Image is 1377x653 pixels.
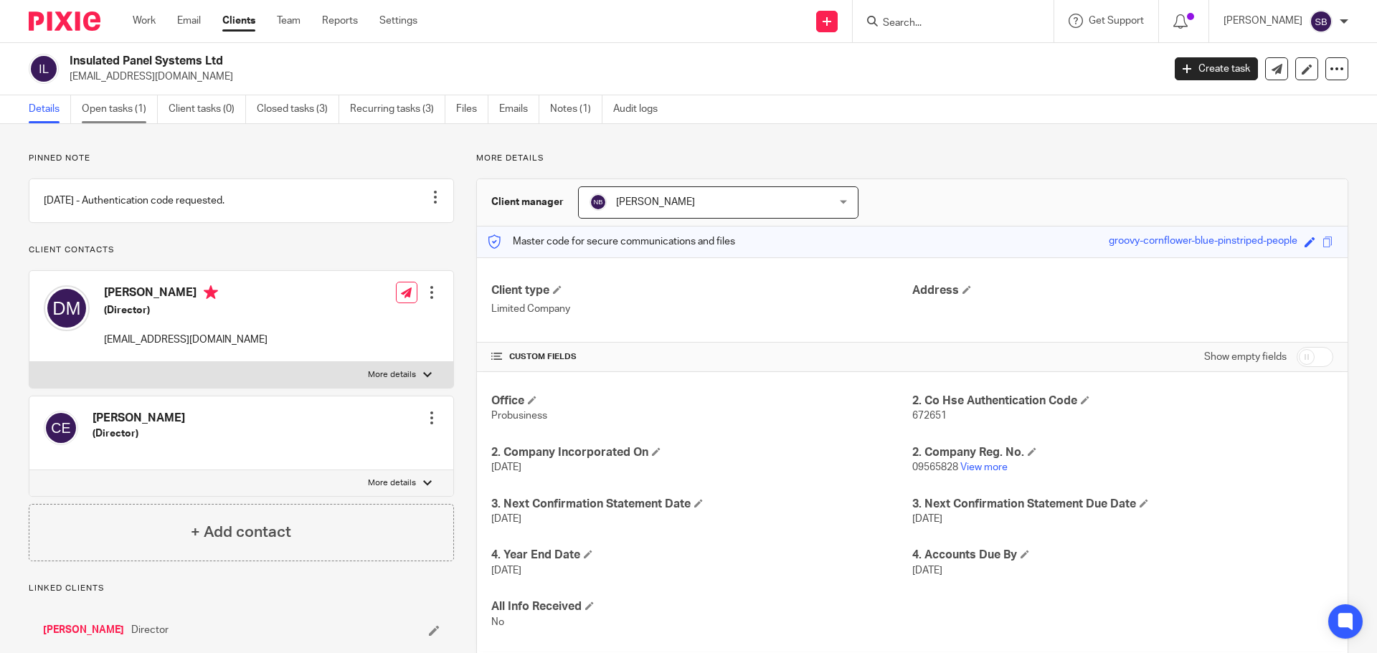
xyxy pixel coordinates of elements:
[912,548,1333,563] h4: 4. Accounts Due By
[29,11,100,31] img: Pixie
[70,54,937,69] h2: Insulated Panel Systems Ltd
[29,244,454,256] p: Client contacts
[912,411,947,421] span: 672651
[104,303,268,318] h5: (Director)
[491,497,912,512] h4: 3. Next Confirmation Statement Date
[912,445,1333,460] h4: 2. Company Reg. No.
[104,285,268,303] h4: [PERSON_NAME]
[131,623,169,637] span: Director
[350,95,445,123] a: Recurring tasks (3)
[204,285,218,300] i: Primary
[912,283,1333,298] h4: Address
[44,285,90,331] img: svg%3E
[368,477,416,489] p: More details
[491,514,521,524] span: [DATE]
[70,70,1153,84] p: [EMAIL_ADDRESS][DOMAIN_NAME]
[177,14,201,28] a: Email
[93,411,185,426] h4: [PERSON_NAME]
[222,14,255,28] a: Clients
[29,153,454,164] p: Pinned note
[881,17,1011,30] input: Search
[491,195,564,209] h3: Client manager
[499,95,539,123] a: Emails
[104,333,268,347] p: [EMAIL_ADDRESS][DOMAIN_NAME]
[1224,14,1302,28] p: [PERSON_NAME]
[379,14,417,28] a: Settings
[491,599,912,614] h4: All Info Received
[29,95,71,123] a: Details
[912,566,942,576] span: [DATE]
[191,521,291,543] h4: + Add contact
[491,445,912,460] h4: 2. Company Incorporated On
[912,462,958,472] span: 09565828
[491,411,547,421] span: Probusiness
[44,411,78,445] img: svg%3E
[616,197,695,207] span: [PERSON_NAME]
[491,566,521,576] span: [DATE]
[912,394,1333,409] h4: 2. Co Hse Authentication Code
[590,194,607,211] img: svg%3E
[912,497,1333,512] h4: 3. Next Confirmation Statement Due Date
[1310,10,1333,33] img: svg%3E
[491,394,912,409] h4: Office
[82,95,158,123] a: Open tasks (1)
[491,462,521,472] span: [DATE]
[1204,350,1287,364] label: Show empty fields
[169,95,246,123] a: Client tasks (0)
[488,234,735,249] p: Master code for secure communications and files
[550,95,602,123] a: Notes (1)
[491,548,912,563] h4: 4. Year End Date
[368,369,416,381] p: More details
[133,14,156,28] a: Work
[29,54,59,84] img: svg%3E
[491,617,504,627] span: No
[1175,57,1258,80] a: Create task
[613,95,668,123] a: Audit logs
[912,514,942,524] span: [DATE]
[322,14,358,28] a: Reports
[43,623,124,637] a: [PERSON_NAME]
[491,302,912,316] p: Limited Company
[960,462,1008,472] a: View more
[456,95,488,123] a: Files
[491,351,912,363] h4: CUSTOM FIELDS
[1109,234,1297,250] div: groovy-cornflower-blue-pinstriped-people
[277,14,301,28] a: Team
[476,153,1348,164] p: More details
[93,426,185,441] h5: (Director)
[1089,16,1144,26] span: Get Support
[491,283,912,298] h4: Client type
[29,583,454,594] p: Linked clients
[257,95,339,123] a: Closed tasks (3)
